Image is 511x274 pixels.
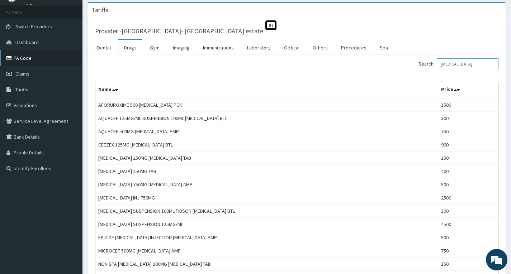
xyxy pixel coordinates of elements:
a: Online [25,3,42,8]
a: Immunizations [197,40,240,55]
span: Claims [15,71,29,77]
td: 2500 [438,191,498,205]
td: 400 [438,165,498,178]
td: MICROCEF 500MG [MEDICAL_DATA] AMP [95,244,438,258]
td: EPIZIDE [MEDICAL_DATA] INJECTION [MEDICAL_DATA] AMP [95,231,438,244]
td: 500 [438,178,498,191]
a: Optical [278,40,305,55]
td: AQUACEF 500MG [MEDICAL_DATA] AMP [95,125,438,138]
a: Others [307,40,333,55]
td: [MEDICAL_DATA] 250MG TAB [95,165,438,178]
td: [MEDICAL_DATA] SUSPENSION 100ML FIDSON [MEDICAL_DATA] BTL [95,205,438,218]
td: 500 [438,231,498,244]
span: Switch Providers [15,23,52,30]
td: AQUACEF 125MG/ML SUSPENSION 100ML [MEDICAL_DATA] BTL [95,112,438,125]
textarea: Type your message and hit 'Enter' [4,196,137,221]
span: Tariffs [15,86,28,93]
h3: Tariffs [91,7,108,13]
td: [MEDICAL_DATA] 250MG [MEDICAL_DATA] TAB [95,152,438,165]
td: [MEDICAL_DATA] INJ 750MG [95,191,438,205]
span: St [265,20,276,30]
td: CEEZEX 125MG [MEDICAL_DATA] BTL [95,138,438,152]
td: [MEDICAL_DATA] 750MG [MEDICAL_DATA] AMP [95,178,438,191]
td: 150 [438,258,498,271]
td: 150 [438,152,498,165]
td: 4500 [438,218,498,231]
span: Dashboard [15,39,39,45]
a: Imaging [167,40,195,55]
td: [MEDICAL_DATA] SUSPENSION 125MG/ML [95,218,438,231]
span: We're online! [42,90,99,163]
div: Chat with us now [37,40,120,49]
td: 900 [438,138,498,152]
label: Search: [418,58,498,69]
td: AFORUROXIME 500 [MEDICAL_DATA] PCK [95,98,438,112]
img: d_794563401_company_1708531726252_794563401 [13,36,29,54]
td: 300 [438,205,498,218]
td: 750 [438,244,498,258]
a: Laboratory [241,40,276,55]
td: 1500 [438,98,498,112]
h3: Provider - [GEOGRAPHIC_DATA]- [GEOGRAPHIC_DATA] estate [95,28,263,34]
a: Spa [374,40,394,55]
a: Drugs [118,40,142,55]
a: Gym [144,40,165,55]
th: Name [95,82,438,98]
td: NONISPA [MEDICAL_DATA] 200MG [MEDICAL_DATA] TAB [95,258,438,271]
th: Price [438,82,498,98]
td: 300 [438,112,498,125]
div: Minimize live chat window [118,4,135,21]
a: Procedures [335,40,372,55]
input: Search: [437,58,498,69]
td: 750 [438,125,498,138]
a: Dental [91,40,117,55]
